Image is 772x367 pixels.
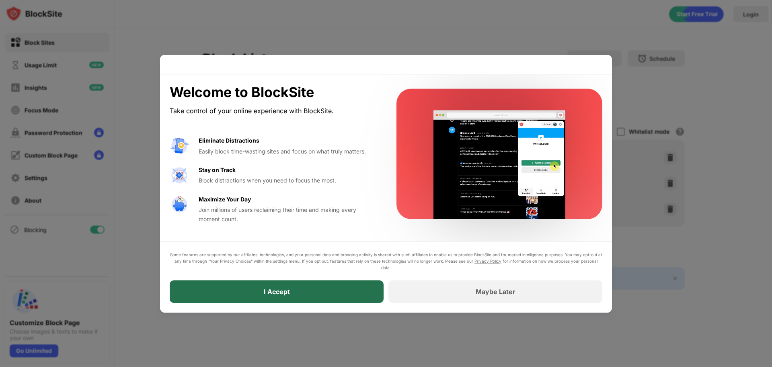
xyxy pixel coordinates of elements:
div: Some features are supported by our affiliates’ technologies, and your personal data and browsing ... [170,251,602,271]
a: Privacy Policy [474,259,501,263]
div: Block distractions when you need to focus the most. [199,176,377,185]
div: Welcome to BlockSite [170,84,377,101]
div: Maximize Your Day [199,195,251,204]
div: Take control of your online experience with BlockSite. [170,105,377,117]
div: I Accept [264,288,290,296]
img: value-focus.svg [170,166,189,185]
div: Eliminate Distractions [199,136,259,145]
div: Stay on Track [199,166,236,174]
img: value-safe-time.svg [170,195,189,214]
img: value-avoid-distractions.svg [170,136,189,156]
div: Join millions of users reclaiming their time and making every moment count. [199,205,377,224]
div: Easily block time-wasting sites and focus on what truly matters. [199,147,377,156]
div: Maybe Later [476,288,515,296]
